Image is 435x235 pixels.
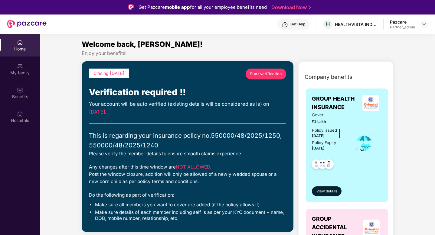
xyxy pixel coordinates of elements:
img: svg+xml;base64,PHN2ZyB4bWxucz0iaHR0cDovL3d3dy53My5vcmcvMjAwMC9zdmciIHdpZHRoPSI0OC45NDMiIGhlaWdodD... [309,158,324,172]
div: HEALTHVISTA INDIA LIMITED [335,21,377,27]
a: Download Now [271,4,309,11]
img: svg+xml;base64,PHN2ZyBpZD0iQmVuZWZpdHMiIHhtbG5zPSJodHRwOi8vd3d3LnczLm9yZy8yMDAwL3N2ZyIgd2lkdGg9Ij... [17,87,23,93]
a: Start verification [246,69,286,79]
div: Any changes after this time window are . Post the window closure, addition will only be allowed o... [89,163,286,185]
span: Start verification [250,71,282,77]
img: svg+xml;base64,PHN2ZyBpZD0iSGVscC0zMngzMiIgeG1sbnM9Imh0dHA6Ly93d3cudzMub3JnLzIwMDAvc3ZnIiB3aWR0aD... [282,22,288,28]
img: svg+xml;base64,PHN2ZyBpZD0iSG9zcGl0YWxzIiB4bWxucz0iaHR0cDovL3d3dy53My5vcmcvMjAwMC9zdmciIHdpZHRoPS... [17,111,23,117]
div: Do the following as part of verification: [89,192,286,199]
div: Your account will be auto verified (existing details will be considered as is) on . [89,100,286,116]
button: View details [312,186,342,196]
img: svg+xml;base64,PHN2ZyB4bWxucz0iaHR0cDovL3d3dy53My5vcmcvMjAwMC9zdmciIHdpZHRoPSI0OC45NDMiIGhlaWdodD... [322,158,336,172]
div: Partner_admin [390,25,415,30]
span: GROUP HEALTH INSURANCE [312,95,359,112]
div: Verification required !! [89,85,286,99]
span: [DATE] [312,146,325,150]
img: insurerLogo [362,95,379,111]
img: icon [354,133,374,153]
span: Company benefits [305,73,352,81]
span: NOT ALLOWED [176,164,210,170]
div: This is regarding your insurance policy no. 550000/48/2025/1250, 550000/48/2025/1240 [89,131,286,150]
img: svg+xml;base64,PHN2ZyBpZD0iRHJvcGRvd24tMzJ4MzIiIHhtbG5zPSJodHRwOi8vd3d3LnczLm9yZy8yMDAwL3N2ZyIgd2... [422,22,427,27]
div: Please verify the member details to ensure smooth claims experience. [89,150,286,157]
div: Policy Expiry [312,140,336,146]
span: H [325,21,330,28]
div: Enjoy your benefits! [82,50,394,56]
strong: mobile app [165,4,190,10]
li: Make sure details of each member including self is as per your KYC document - name, DOB, mobile n... [95,209,286,222]
div: Get Help [290,22,305,27]
span: View details [316,188,337,194]
span: Closing [DATE] [93,71,125,76]
span: [DATE] [89,109,105,115]
img: svg+xml;base64,PHN2ZyB3aWR0aD0iMjAiIGhlaWdodD0iMjAiIHZpZXdCb3g9IjAgMCAyMCAyMCIgZmlsbD0ibm9uZSIgeG... [17,63,23,69]
span: [DATE] [312,134,325,138]
div: Pazcare [390,19,415,25]
span: Cover [312,112,346,118]
img: svg+xml;base64,PHN2ZyBpZD0iSG9tZSIgeG1sbnM9Imh0dHA6Ly93d3cudzMub3JnLzIwMDAvc3ZnIiB3aWR0aD0iMjAiIG... [17,39,23,45]
img: Stroke [309,4,311,11]
span: ₹1 Lakh [312,119,346,124]
img: New Pazcare Logo [7,20,47,28]
img: Logo [128,4,134,10]
li: Make sure all members you want to cover are added (if the policy allows it) [95,202,286,208]
span: Welcome back, [PERSON_NAME]! [82,40,203,49]
img: svg+xml;base64,PHN2ZyB4bWxucz0iaHR0cDovL3d3dy53My5vcmcvMjAwMC9zdmciIHdpZHRoPSI0OC45MTUiIGhlaWdodD... [315,158,330,172]
div: Policy issued [312,127,337,134]
div: Get Pazcare for all your employee benefits need [139,4,267,11]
